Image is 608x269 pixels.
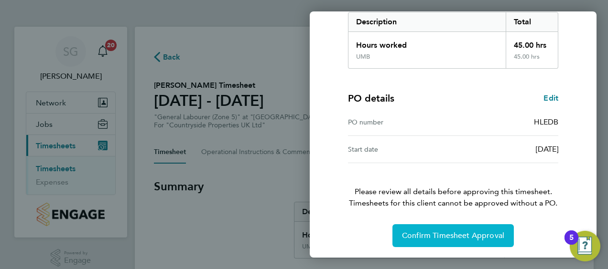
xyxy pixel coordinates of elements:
span: HLEDB [534,117,558,126]
div: Total [506,12,558,31]
span: Timesheets for this client cannot be approved without a PO. [337,197,570,209]
span: Edit [543,93,558,103]
div: UMB [356,53,370,61]
div: 5 [569,238,574,250]
div: Start date [348,144,453,155]
div: Description [348,12,506,31]
div: Summary of 25 - 31 Aug 2025 [348,12,558,69]
span: Confirm Timesheet Approval [402,231,504,240]
div: 45.00 hrs [506,32,558,53]
div: [DATE] [453,144,558,155]
button: Confirm Timesheet Approval [392,224,514,247]
a: Edit [543,93,558,104]
div: Hours worked [348,32,506,53]
div: 45.00 hrs [506,53,558,68]
div: PO number [348,116,453,128]
button: Open Resource Center, 5 new notifications [570,231,600,261]
p: Please review all details before approving this timesheet. [337,163,570,209]
h4: PO details [348,92,394,105]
